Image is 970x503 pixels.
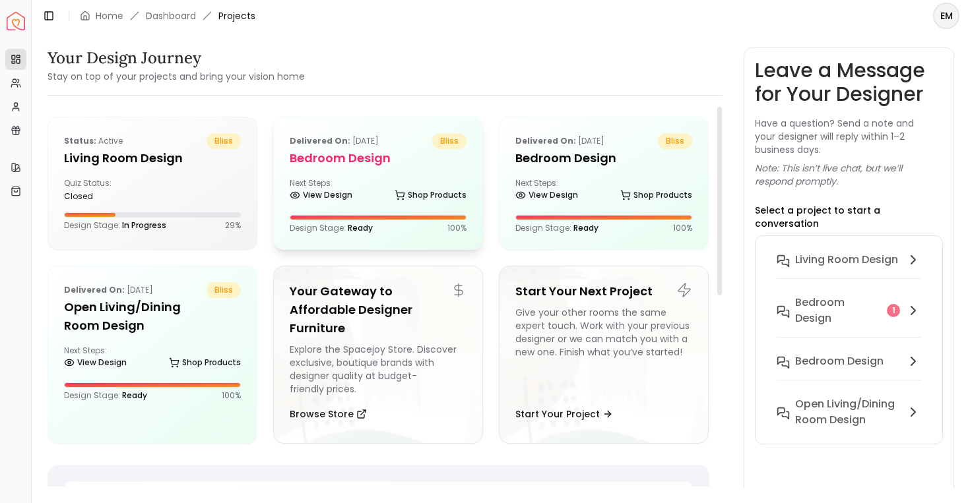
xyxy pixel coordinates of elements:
[499,266,709,444] a: Start Your Next ProjectGive your other rooms the same expert touch. Work with your previous desig...
[795,396,901,428] h6: Open Living/Dining Room Design
[122,220,166,231] span: In Progress
[146,9,196,22] a: Dashboard
[64,298,241,335] h5: Open Living/Dining Room Design
[218,9,255,22] span: Projects
[64,133,123,149] p: active
[887,304,900,317] div: 1
[122,390,147,401] span: Ready
[766,348,932,391] button: Bedroom Design
[755,162,944,188] p: Note: This isn’t live chat, but we’ll respond promptly.
[795,353,884,369] h6: Bedroom Design
[290,178,467,204] div: Next Steps:
[348,222,373,233] span: Ready
[290,343,467,396] div: Explore the Spacejoy Store. Discover exclusive, boutique brands with designer quality at budget-f...
[64,353,127,372] a: View Design
[48,47,305,69] h3: Your Design Journey
[515,133,604,149] p: [DATE]
[64,191,147,202] div: closed
[515,186,578,204] a: View Design
[207,282,241,298] span: bliss
[515,223,598,233] p: Design Stage:
[64,390,147,401] p: Design Stage:
[766,391,932,433] button: Open Living/Dining Room Design
[515,306,692,396] div: Give your other rooms the same expert touch. Work with your previous designer or we can match you...
[7,12,25,30] img: Spacejoy Logo
[515,149,692,167] h5: Bedroom Design
[795,252,898,268] h6: Living Room design
[225,220,241,231] p: 29 %
[934,4,958,28] span: EM
[515,282,692,301] h5: Start Your Next Project
[64,220,166,231] p: Design Stage:
[658,133,692,149] span: bliss
[273,266,483,444] a: Your Gateway to Affordable Designer FurnitureExplore the Spacejoy Store. Discover exclusive, bout...
[620,186,692,204] a: Shop Products
[48,70,305,83] small: Stay on top of your projects and bring your vision home
[64,345,241,372] div: Next Steps:
[515,178,692,204] div: Next Steps:
[290,401,367,427] button: Browse Store
[766,247,932,289] button: Living Room design
[766,289,932,348] button: Bedroom design1
[290,282,467,338] h5: Your Gateway to Affordable Designer Furniture
[795,295,882,326] h6: Bedroom design
[290,223,373,233] p: Design Stage:
[64,135,96,146] b: Status:
[64,149,241,167] h5: Living Room design
[290,135,350,146] b: Delivered on:
[432,133,467,149] span: bliss
[290,133,379,149] p: [DATE]
[290,186,352,204] a: View Design
[169,353,241,372] a: Shop Products
[64,284,125,295] b: Delivered on:
[933,3,959,29] button: EM
[80,9,255,22] nav: breadcrumb
[515,401,613,427] button: Start Your Project
[290,149,467,167] h5: Bedroom design
[755,204,944,230] p: Select a project to start a conversation
[96,9,123,22] a: Home
[673,223,692,233] p: 100 %
[447,223,467,233] p: 100 %
[207,133,241,149] span: bliss
[64,178,147,202] div: Quiz Status:
[7,12,25,30] a: Spacejoy
[515,135,576,146] b: Delivered on:
[64,282,153,298] p: [DATE]
[755,117,944,156] p: Have a question? Send a note and your designer will reply within 1–2 business days.
[755,59,944,106] h3: Leave a Message for Your Designer
[573,222,598,233] span: Ready
[222,390,241,401] p: 100 %
[395,186,467,204] a: Shop Products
